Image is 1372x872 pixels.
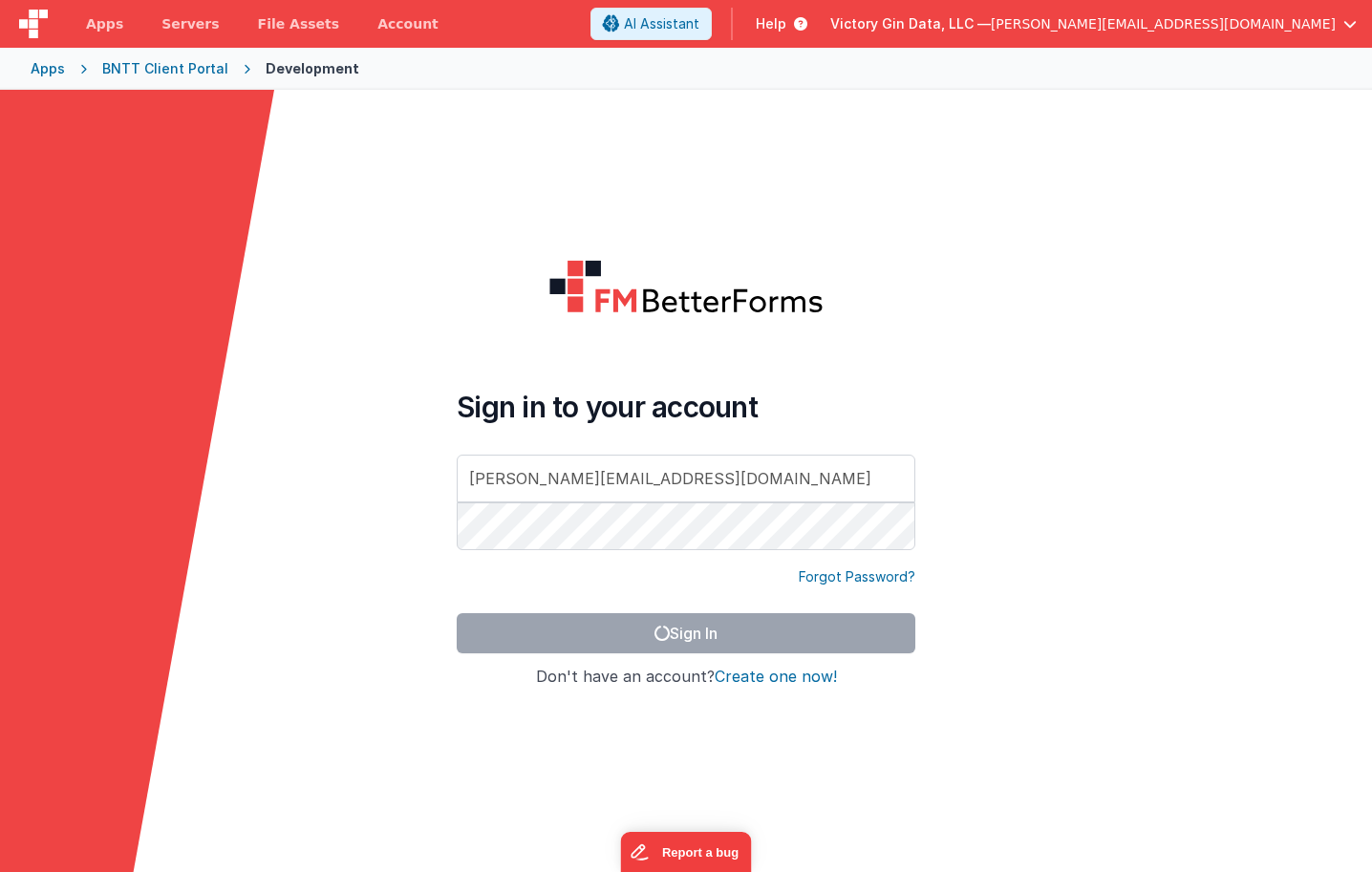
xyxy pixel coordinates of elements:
[457,390,915,424] h4: Sign in to your account
[102,59,228,78] div: BNTT Client Portal
[621,832,752,872] iframe: Marker.io feedback button
[161,14,219,33] span: Servers
[457,669,915,686] h4: Don't have an account?
[715,669,837,686] button: Create one now!
[266,59,359,78] div: Development
[258,14,340,33] span: File Assets
[799,567,915,586] a: Forgot Password?
[756,14,786,33] span: Help
[457,613,915,653] button: Sign In
[31,59,65,78] div: Apps
[457,455,915,502] input: Email Address
[590,8,712,40] button: AI Assistant
[86,14,123,33] span: Apps
[991,14,1336,33] span: [PERSON_NAME][EMAIL_ADDRESS][DOMAIN_NAME]
[830,14,991,33] span: Victory Gin Data, LLC —
[624,14,699,33] span: AI Assistant
[830,14,1357,33] button: Victory Gin Data, LLC — [PERSON_NAME][EMAIL_ADDRESS][DOMAIN_NAME]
